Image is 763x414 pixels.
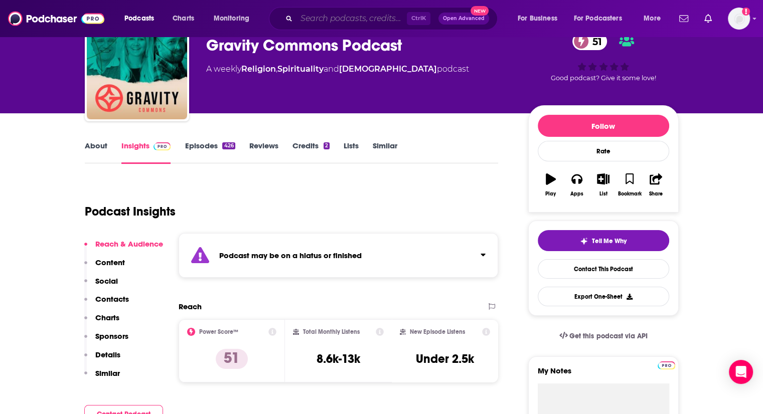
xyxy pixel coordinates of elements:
span: Ctrl K [407,12,430,25]
span: More [644,12,661,26]
button: open menu [511,11,570,27]
h2: Reach [179,302,202,311]
p: Contacts [95,294,129,304]
button: Share [643,167,669,203]
p: 51 [216,349,248,369]
img: Podchaser - Follow, Share and Rate Podcasts [8,9,104,28]
h1: Podcast Insights [85,204,176,219]
div: 51Good podcast? Give it some love! [528,26,679,88]
button: Similar [84,368,120,387]
p: Similar [95,368,120,378]
img: Podchaser Pro [154,142,171,150]
strong: Podcast may be on a hiatus or finished [219,251,362,260]
span: New [471,6,489,16]
p: Content [95,258,125,267]
div: Share [649,191,663,197]
a: Lists [344,141,359,164]
button: Play [538,167,564,203]
span: Open Advanced [443,16,485,21]
button: Contacts [84,294,129,313]
div: Apps [570,191,583,197]
h2: New Episode Listens [410,328,465,335]
span: , [276,64,277,74]
button: open menu [567,11,637,27]
svg: Add a profile image [742,8,750,16]
button: Bookmark [617,167,643,203]
button: Details [84,350,120,368]
span: Charts [173,12,194,26]
img: Gravity Commons Podcast [87,19,187,119]
span: For Business [518,12,557,26]
div: 2 [324,142,330,149]
div: Rate [538,141,669,161]
button: tell me why sparkleTell Me Why [538,230,669,251]
div: List [599,191,607,197]
a: Show notifications dropdown [675,10,692,27]
a: Spirituality [277,64,324,74]
a: About [85,141,107,164]
button: Open AdvancedNew [438,13,489,25]
span: 51 [582,33,607,50]
button: Sponsors [84,331,128,350]
a: 51 [572,33,607,50]
a: Episodes426 [185,141,235,164]
p: Reach & Audience [95,239,163,249]
a: Charts [166,11,200,27]
input: Search podcasts, credits, & more... [296,11,407,27]
button: Follow [538,115,669,137]
button: Charts [84,313,119,331]
span: and [324,64,339,74]
button: Reach & Audience [84,239,163,258]
label: My Notes [538,366,669,383]
a: Credits2 [292,141,330,164]
div: Open Intercom Messenger [729,360,753,384]
button: open menu [207,11,262,27]
button: Apps [564,167,590,203]
p: Details [95,350,120,359]
img: Podchaser Pro [658,361,675,369]
h2: Total Monthly Listens [303,328,360,335]
p: Sponsors [95,331,128,341]
button: open menu [637,11,673,27]
img: tell me why sparkle [580,237,588,245]
p: Social [95,276,118,286]
span: Logged in as Lydia_Gustafson [728,8,750,30]
button: open menu [117,11,167,27]
button: Show profile menu [728,8,750,30]
div: Search podcasts, credits, & more... [278,7,507,30]
span: Monitoring [214,12,249,26]
img: User Profile [728,8,750,30]
a: Reviews [249,141,278,164]
section: Click to expand status details [179,233,499,278]
a: Pro website [658,360,675,369]
button: Social [84,276,118,295]
a: Religion [241,64,276,74]
div: 426 [222,142,235,149]
button: Content [84,258,125,276]
h2: Power Score™ [199,328,238,335]
div: Play [545,191,556,197]
h3: Under 2.5k [416,351,474,366]
span: Get this podcast via API [569,332,647,340]
span: Tell Me Why [592,237,627,245]
button: Export One-Sheet [538,287,669,306]
div: Bookmark [618,191,641,197]
span: For Podcasters [574,12,622,26]
p: Charts [95,313,119,322]
div: A weekly podcast [206,63,469,75]
h3: 8.6k-13k [317,351,360,366]
a: [DEMOGRAPHIC_DATA] [339,64,437,74]
span: Good podcast? Give it some love! [551,74,656,82]
button: List [590,167,616,203]
a: Contact This Podcast [538,259,669,279]
a: Similar [373,141,397,164]
a: InsightsPodchaser Pro [121,141,171,164]
a: Get this podcast via API [551,324,656,348]
a: Show notifications dropdown [700,10,716,27]
span: Podcasts [124,12,154,26]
